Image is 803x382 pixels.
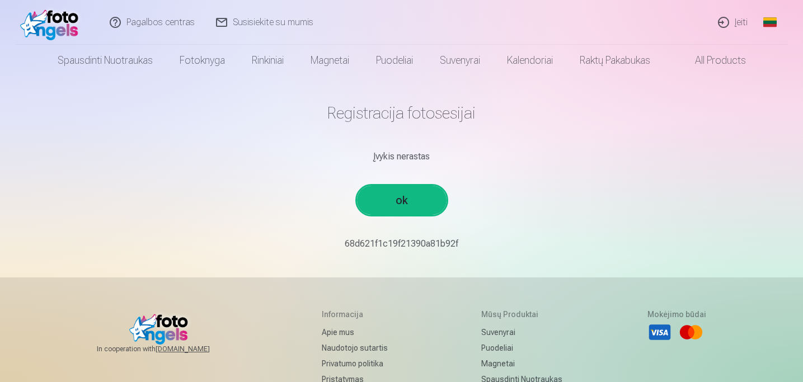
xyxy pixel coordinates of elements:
[322,340,396,356] a: Naudotojo sutartis
[357,186,447,215] a: ok
[481,356,562,371] a: Magnetai
[97,345,237,353] span: In cooperation with
[647,320,672,345] li: Visa
[238,45,297,76] a: Rinkiniai
[322,309,396,320] h5: Informacija
[647,309,706,320] h5: Mokėjimo būdai
[481,309,562,320] h5: Mūsų produktai
[297,45,363,76] a: Magnetai
[426,45,494,76] a: Suvenyrai
[75,150,729,163] div: Įvykis nerastas
[44,45,166,76] a: Spausdinti nuotraukas
[481,324,562,340] a: Suvenyrai
[322,324,396,340] a: Apie mus
[566,45,664,76] a: Raktų pakabukas
[156,345,237,353] a: [DOMAIN_NAME]
[166,45,238,76] a: Fotoknyga
[75,237,729,251] p: 68d621f1c19f21390a81b92f￼￼
[322,356,396,371] a: Privatumo politika
[363,45,426,76] a: Puodeliai
[20,4,84,40] img: /fa2
[679,320,703,345] li: Mastercard
[75,103,729,123] h1: Registracija fotosesijai
[664,45,759,76] a: All products
[481,340,562,356] a: Puodeliai
[494,45,566,76] a: Kalendoriai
